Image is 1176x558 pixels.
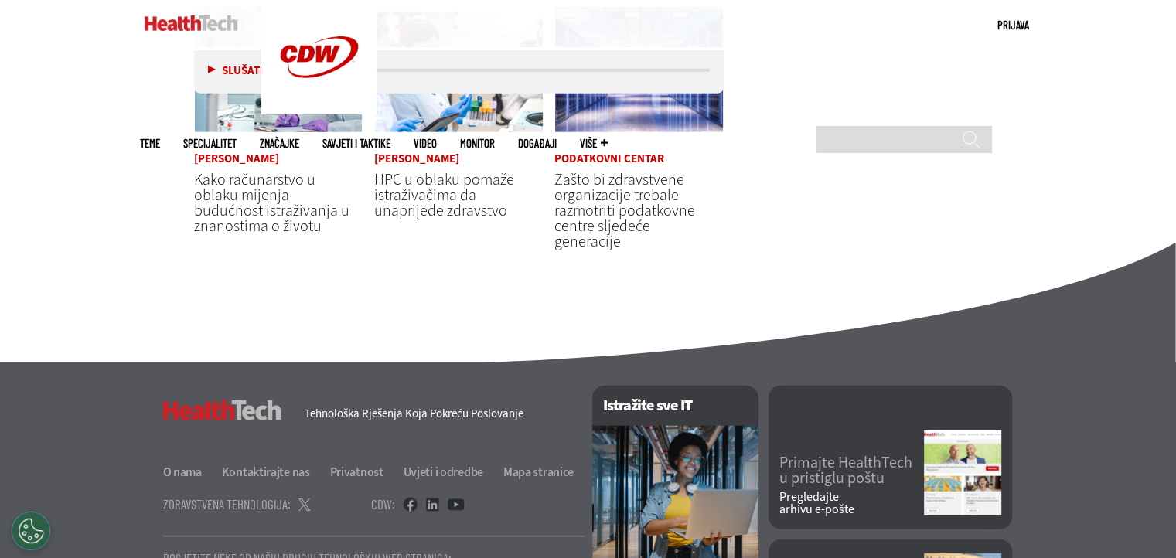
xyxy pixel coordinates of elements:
a: Događaji [518,138,557,149]
a: Savjeti i taktike [322,138,390,149]
font: arhivu e-pošte [779,501,854,517]
a: CDW [261,102,377,118]
font: Monitor [460,136,495,150]
font: Privatnost [330,464,383,480]
font: Značajke [260,136,299,150]
font: Primajte HealthTech [779,452,912,473]
font: Istražite sve IT [603,395,692,416]
a: O nama [163,464,220,480]
font: O nama [163,464,202,480]
a: Privatnost [330,464,401,480]
font: Uvjeti i odredbe [404,464,483,480]
font: CDW: [371,496,395,512]
a: Mapa stranice [503,464,574,480]
font: Kontaktirajte nas [222,464,310,480]
font: Više [580,136,597,150]
div: Korisnički izbornik [997,17,1029,33]
a: Zašto bi zdravstvene organizacije trebale razmotriti podatkovne centre sljedeće generacije [554,169,695,252]
font: Specijalitet [183,136,237,150]
div: Postavke kolačića [12,512,50,550]
a: Kontaktirajte nas [222,464,328,480]
font: Video [414,136,437,150]
font: u pristiglu poštu [779,468,885,488]
a: Značajke [260,138,299,149]
font: Događaji [518,136,557,150]
font: Zdravstvena tehnologija: [163,496,291,512]
img: Dom [145,15,238,31]
a: Monitor [460,138,495,149]
font: Tehnološka rješenja koja pokreću poslovanje [305,406,523,421]
img: snimka zaslona biltena [924,430,1001,515]
font: Pregledajte [779,488,839,505]
a: Video [414,138,437,149]
a: Prijava [997,18,1029,32]
font: Teme [140,136,160,150]
font: Savjeti i taktike [322,136,390,150]
button: Otvori postavke [12,512,50,550]
a: Uvjeti i odredbe [404,464,501,480]
a: Pregledajtearhivu e-pošte [779,491,924,515]
a: HPC u oblaku pomaže istraživačima da unaprijede zdravstvo [374,169,514,221]
a: Kako računarstvo u oblaku mijenja budućnost istraživanja u znanostima o životu [194,169,349,236]
a: Primajte HealthTechu pristiglu poštu [779,455,924,486]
